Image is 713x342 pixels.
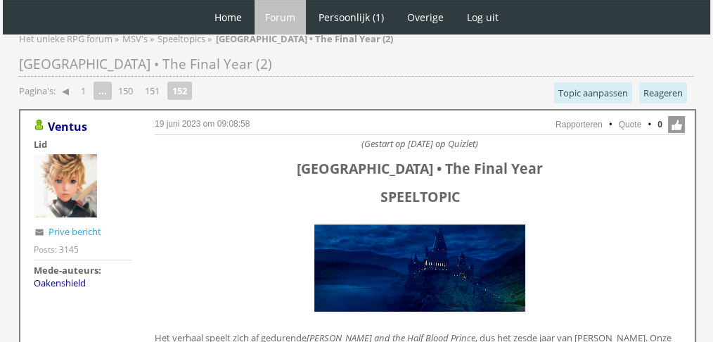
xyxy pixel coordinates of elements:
a: 150 [113,81,139,101]
a: Prive bericht [49,225,101,238]
a: 151 [139,81,165,101]
a: Oakenshield [34,277,86,289]
span: Speeltopics [158,32,205,45]
span: » [115,32,119,45]
img: Gebruiker is online [34,120,45,131]
strong: 152 [167,82,192,100]
div: Posts: 3145 [34,243,79,255]
a: Reageren [639,82,687,103]
a: 19 juni 2023 om 09:08:58 [155,119,250,129]
a: 1 [75,81,91,101]
a: Topic aanpassen [554,82,632,103]
strong: Mede-auteurs: [34,264,101,277]
img: giphy.gif [311,221,529,315]
span: ... [94,82,112,100]
a: Ventus [48,119,87,134]
span: [GEOGRAPHIC_DATA] • The Final Year SPEELTOPIC [297,159,543,206]
a: Quote [619,120,642,129]
span: » [207,32,212,45]
span: 0 [657,118,662,131]
a: Het unieke RPG forum [19,32,115,45]
span: MSV's [122,32,148,45]
span: [GEOGRAPHIC_DATA] • The Final Year (2) [19,55,272,73]
span: Het unieke RPG forum [19,32,113,45]
a: Speeltopics [158,32,207,45]
a: MSV's [122,32,150,45]
div: Lid [34,138,132,151]
a: Rapporteren [555,120,603,129]
img: Ventus [34,154,97,217]
a: ◀ [56,81,75,101]
i: (Gestart op [DATE] op Quizlet) [361,137,478,150]
span: Pagina's: [19,84,56,98]
span: Like deze post [668,116,685,133]
strong: [GEOGRAPHIC_DATA] • The Final Year (2) [216,32,393,45]
span: » [150,32,154,45]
